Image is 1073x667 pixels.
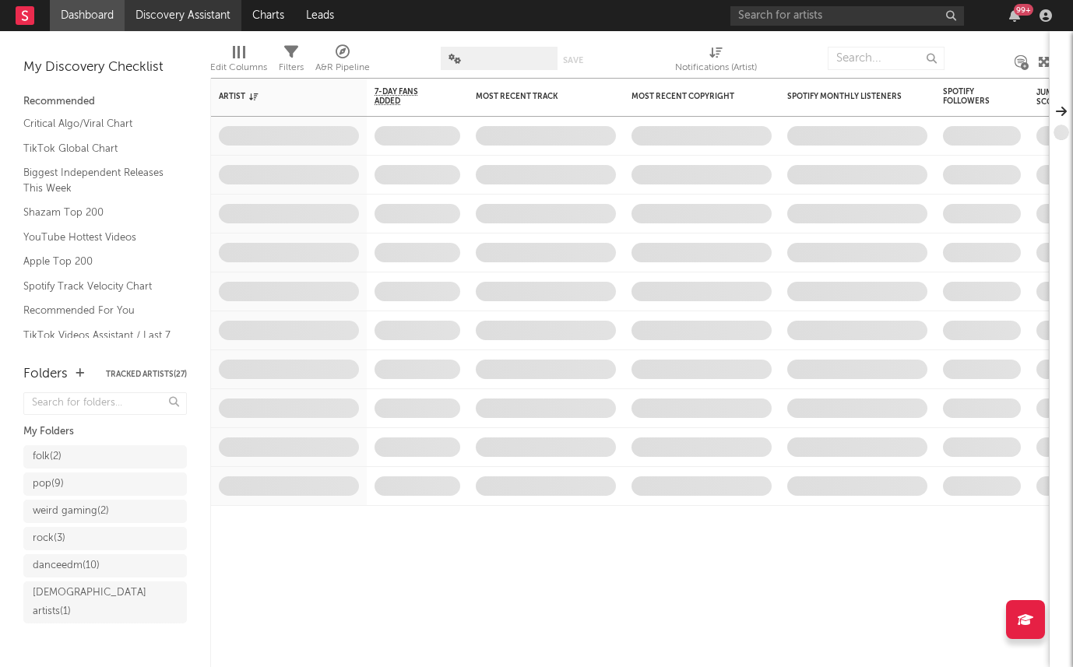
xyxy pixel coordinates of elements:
button: Tracked Artists(27) [106,370,187,378]
a: Recommended For You [23,302,171,319]
div: Edit Columns [210,58,267,77]
div: rock ( 3 ) [33,529,65,548]
a: rock(3) [23,527,187,550]
a: weird gaming(2) [23,500,187,523]
div: Filters [279,58,304,77]
span: 7-Day Fans Added [375,87,437,106]
div: [DEMOGRAPHIC_DATA] artists ( 1 ) [33,584,146,621]
div: Spotify Monthly Listeners [787,92,904,101]
div: Artist [219,92,336,101]
button: 99+ [1009,9,1020,22]
div: folk ( 2 ) [33,448,62,466]
a: [DEMOGRAPHIC_DATA] artists(1) [23,581,187,623]
div: weird gaming ( 2 ) [33,502,109,521]
button: Save [563,56,583,65]
a: danceedm(10) [23,554,187,577]
a: TikTok Videos Assistant / Last 7 Days - Top [23,327,171,359]
a: Apple Top 200 [23,253,171,270]
a: TikTok Global Chart [23,140,171,157]
div: A&R Pipeline [315,39,370,84]
input: Search for artists [730,6,964,26]
div: Spotify Followers [943,87,997,106]
a: Biggest Independent Releases This Week [23,164,171,196]
div: Notifications (Artist) [675,39,757,84]
div: 99 + [1014,4,1033,16]
div: A&R Pipeline [315,58,370,77]
div: Notifications (Artist) [675,58,757,77]
input: Search for folders... [23,392,187,415]
a: Shazam Top 200 [23,204,171,221]
div: Most Recent Track [476,92,593,101]
div: danceedm ( 10 ) [33,556,100,575]
a: folk(2) [23,445,187,469]
div: Most Recent Copyright [631,92,748,101]
a: pop(9) [23,472,187,496]
div: My Folders [23,423,187,441]
a: YouTube Hottest Videos [23,229,171,246]
a: Critical Algo/Viral Chart [23,115,171,132]
div: Filters [279,39,304,84]
input: Search... [828,47,945,70]
div: Edit Columns [210,39,267,84]
div: My Discovery Checklist [23,58,187,77]
div: Folders [23,365,68,384]
a: Spotify Track Velocity Chart [23,278,171,295]
div: pop ( 9 ) [33,475,64,493]
div: Recommended [23,93,187,111]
